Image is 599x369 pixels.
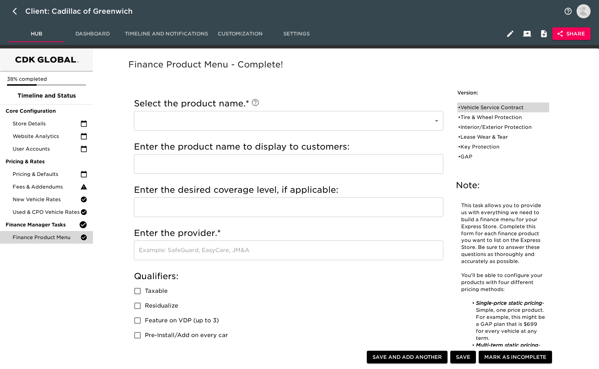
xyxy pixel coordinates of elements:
h5: Enter the desired coverage level, if applicable: [134,184,443,196]
em: Multi-term static pricing [476,342,538,348]
button: Mark as Incomplete [479,351,552,364]
input: Example: SafeGuard, EasyCare, JM&A [134,240,443,260]
div: • Key Protection [458,143,539,150]
div: • Vehicle Service Contract [458,104,539,111]
span: New Vehicle Rates [13,196,80,203]
h5: Qualifiers: [134,271,443,282]
button: Edit Hub [502,25,519,42]
span: Pre-Install/Add on every car [145,331,228,340]
h5: Select the product name. [134,98,443,109]
button: Save and Add Another [367,351,447,364]
h5: Finance Product Menu - Complete! [128,59,560,70]
span: Fees & Addendums [13,183,80,190]
span: Timeline and Notifications [125,29,208,38]
div: •Vehicle Service Contract [457,103,549,112]
span: Store Details [13,120,80,127]
span: User Accounts [13,145,80,152]
button: Client View [519,25,536,42]
span: Mark as Incomplete [484,353,546,362]
span: Residualize [145,302,178,310]
span: Settings [272,29,320,38]
button: Save [450,351,476,364]
div: •Lease Wear & Tear [457,132,549,142]
span: Finance Manager Tasks [6,221,79,228]
span: Pricing & Rates [6,158,87,165]
h5: Note: [456,180,551,191]
div: • GAP [458,153,539,160]
span: Core Configuration [6,107,87,114]
span: Save and Add Another [372,353,442,362]
span: Website Analytics [13,133,80,140]
h6: Version: [457,89,549,97]
div: • Tire & Wheel Protection [458,114,539,121]
li: - Simple, one price product. For example, this might be a GAP plan that is $699 for every vehicle... [469,300,545,342]
div: •Interior/Exterior Protection [457,122,549,132]
button: Share [552,27,591,40]
span: Pricing & Defaults [13,171,80,178]
p: This task allows you to provide us with everything we need to build a finance menu for your Expre... [461,202,545,265]
h5: Enter the provider. [134,228,443,239]
span: Taxable [145,287,168,295]
div: ​ [134,111,443,131]
div: •GAP [457,152,549,162]
span: Customization [216,29,264,38]
span: Hub [13,29,60,38]
p: 38% completed [7,75,86,83]
img: Profile [577,4,591,18]
div: • Lease Wear & Tear [458,133,539,140]
span: Timeline and Status [6,92,87,100]
em: Single-price static pricing [476,300,542,306]
div: •Key Protection [457,142,549,152]
div: • Interior/Exterior Protection [458,124,539,131]
div: •Tire & Wheel Protection [457,112,549,122]
button: Internal Notes and Comments [536,25,552,42]
button: notifications [560,3,577,20]
em: - [538,342,540,348]
p: You'll be able to configure your products with four different pricing methods: [461,272,545,293]
h5: Enter the product name to display to customers: [134,141,443,152]
div: Client: Cadillac of Greenwich [25,6,142,17]
span: Used & CPO Vehicle Rates [13,209,80,216]
span: Share [558,29,585,38]
span: Save [456,353,470,362]
span: Dashboard [69,29,116,38]
span: Feature on VDP (up to 3) [145,316,219,325]
span: Finance Product Menu [13,234,80,241]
